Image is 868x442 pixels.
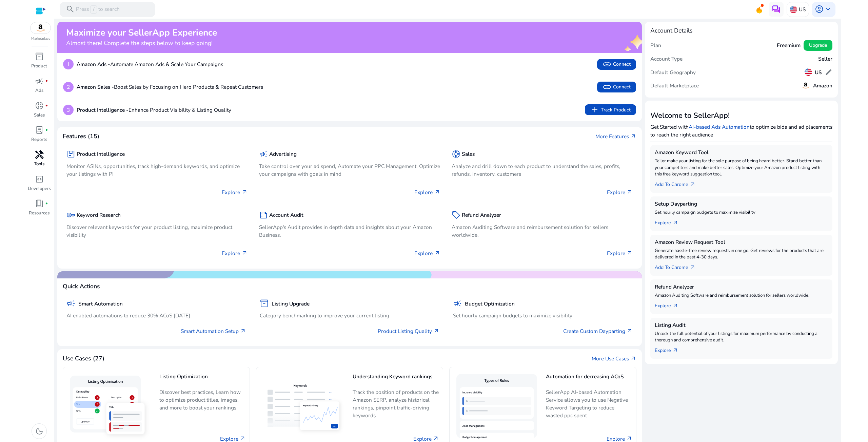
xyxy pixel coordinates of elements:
[35,77,44,86] span: campaign
[181,327,246,335] a: Smart Automation Setup
[34,112,45,119] p: Sales
[672,348,678,354] span: arrow_outward
[655,178,702,188] a: Add To Chrome
[813,83,832,89] h5: Amazon
[31,63,47,70] p: Product
[259,223,440,239] p: SellerApp's Audit provides in depth data and insights about your Amazon Business.
[650,111,832,120] h3: Welcome to SellerApp!
[222,249,248,257] p: Explore
[78,301,123,307] h5: Smart Automation
[452,211,460,219] span: sell
[655,209,828,216] p: Set hourly campaign budgets to maximize visibility
[655,201,828,207] h5: Setup Dayparting
[45,104,48,107] span: fiber_manual_record
[159,388,246,417] p: Discover best practices, Learn how to optimize product titles, images, and more to boost your ran...
[655,149,828,155] h5: Amazon Keyword Tool
[650,83,699,89] h5: Default Marketplace
[77,151,125,157] h5: Product Intelligence
[655,261,702,271] a: Add To Chrome
[77,83,114,90] b: Amazon Sales -
[77,106,231,114] p: Enhance Product Visibility & Listing Quality
[655,158,828,178] p: Tailor make your listing for the sole purpose of being heard better. Stand better than your compe...
[607,188,633,196] p: Explore
[66,150,75,159] span: package
[222,188,248,196] p: Explore
[452,150,460,159] span: donut_small
[433,436,439,442] span: arrow_outward
[269,212,303,218] h5: Account Audit
[259,211,268,219] span: summarize
[240,436,246,442] span: arrow_outward
[690,182,696,188] span: arrow_outward
[655,216,684,227] a: Explorearrow_outward
[63,283,100,290] h4: Quick Actions
[28,186,51,192] p: Developers
[815,69,822,76] h5: US
[66,162,248,178] p: Monitor ASINs, opportunities, track high-demand keywords, and optimize your listings with PI
[31,136,47,143] p: Reports
[272,301,310,307] h5: Listing Upgrade
[66,27,217,38] h2: Maximize your SellerApp Experience
[27,75,51,100] a: campaignfiber_manual_recordAds
[63,59,74,69] p: 1
[655,284,828,290] h5: Refund Analyzer
[597,59,636,70] button: linkConnect
[35,52,44,61] span: inventory_2
[777,42,801,48] h5: Freemium
[650,27,692,34] h4: Account Details
[650,69,696,76] h5: Default Geography
[77,212,121,218] h5: Keyword Research
[35,150,44,159] span: handyman
[546,388,632,419] p: SellerApp AI-based Automation Service allows you to use Negative Keyword Targeting to reduce wast...
[259,150,268,159] span: campaign
[809,42,827,49] span: Upgrade
[590,105,630,114] span: Track Product
[434,189,440,195] span: arrow_outward
[630,133,636,140] span: arrow_outward
[590,105,599,114] span: add
[63,133,99,140] h4: Features (15)
[655,344,684,354] a: Explorearrow_outward
[242,189,248,195] span: arrow_outward
[35,87,43,94] p: Ads
[27,149,51,173] a: handymanTools
[804,40,832,51] button: Upgrade
[603,83,611,91] span: link
[27,51,51,75] a: inventory_2Product
[603,60,630,69] span: Connect
[63,82,74,92] p: 2
[35,427,44,436] span: dark_mode
[465,301,515,307] h5: Budget Optimization
[66,299,75,308] span: campaign
[31,22,51,34] img: amazon.svg
[805,68,812,76] img: us.svg
[655,322,828,328] h5: Listing Audit
[31,36,50,41] p: Marketplace
[434,250,440,256] span: arrow_outward
[77,106,129,113] b: Product Intelligence -
[353,374,439,385] h5: Understanding Keyword rankings
[63,355,104,362] h4: Use Cases (27)
[563,327,633,335] a: Create Custom Dayparting
[260,299,269,308] span: inventory_2
[378,327,439,335] a: Product Listing Quality
[45,202,48,205] span: fiber_manual_record
[76,5,120,14] p: Press to search
[655,299,684,310] a: Explorearrow_outward
[34,161,44,168] p: Tools
[452,223,633,239] p: Amazon Auditing Software and reimbursement solution for sellers worldwide.
[627,328,633,334] span: arrow_outward
[655,292,828,299] p: Amazon Auditing Software and reimbursement solution for sellers worldwide.
[790,6,797,13] img: us.svg
[597,82,636,92] button: linkConnect
[269,151,297,157] h5: Advertising
[27,198,51,222] a: book_4fiber_manual_recordResources
[35,126,44,134] span: lab_profile
[689,123,750,130] a: AI-based Ads Automation
[627,189,633,195] span: arrow_outward
[546,374,632,385] h5: Automation for decreasing ACoS
[453,299,462,308] span: campaign
[63,105,74,115] p: 3
[453,312,633,319] p: Set hourly campaign budgets to maximize visibility
[462,212,501,218] h5: Refund Analyzer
